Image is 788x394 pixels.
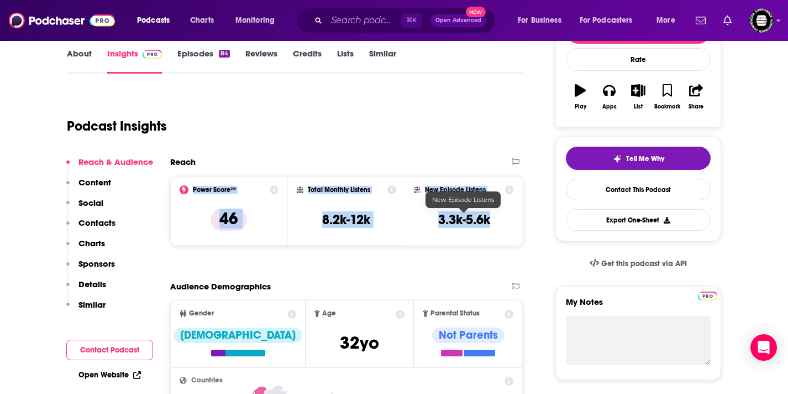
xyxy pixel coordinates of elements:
img: tell me why sparkle [613,154,622,163]
h2: Power Score™ [193,186,236,194]
p: Social [78,198,103,208]
button: Share [682,77,711,117]
button: open menu [129,12,184,29]
button: Similar [66,299,106,320]
button: Export One-Sheet [566,209,711,231]
span: Tell Me Why [626,154,664,163]
button: Charts [66,238,105,258]
span: Charts [190,13,214,28]
div: Bookmark [654,103,680,110]
button: Show profile menu [749,8,774,33]
a: Reviews [245,48,277,74]
p: Contacts [78,217,115,228]
p: Charts [78,238,105,248]
a: Pro website [698,290,717,300]
a: Show notifications dropdown [719,11,736,30]
p: Similar [78,299,106,310]
p: Sponsors [78,258,115,269]
button: Sponsors [66,258,115,279]
span: More [656,13,675,28]
div: 84 [219,50,230,58]
span: 32 yo [340,332,379,354]
a: Open Website [78,370,141,380]
p: Details [78,279,106,289]
a: Credits [293,48,322,74]
div: Rate [566,48,711,71]
div: Apps [602,103,617,110]
div: Play [575,103,586,110]
span: Countries [191,377,223,384]
button: open menu [572,12,649,29]
div: Not Parents [432,328,505,343]
input: Search podcasts, credits, & more... [327,12,401,29]
div: List [634,103,643,110]
div: [DEMOGRAPHIC_DATA] [174,328,302,343]
img: Podchaser - Follow, Share and Rate Podcasts [9,10,115,31]
a: Similar [369,48,396,74]
h3: 3.3k-5.6k [438,211,490,228]
button: tell me why sparkleTell Me Why [566,147,711,170]
a: Get this podcast via API [581,250,696,277]
span: Open Advanced [435,18,481,23]
button: open menu [228,12,289,29]
button: List [624,77,653,117]
button: Apps [595,77,623,117]
span: Gender [189,310,214,317]
button: Social [66,198,103,218]
button: Reach & Audience [66,157,153,177]
span: New [466,7,486,17]
a: Charts [183,12,220,29]
button: open menu [649,12,689,29]
button: Contact Podcast [66,340,153,360]
p: Reach & Audience [78,157,153,167]
img: User Profile [749,8,774,33]
span: Parental Status [430,310,480,317]
div: Open Intercom Messenger [750,334,777,361]
h2: Total Monthly Listens [308,186,370,194]
span: Logged in as KarinaSabol [749,8,774,33]
span: ⌘ K [401,13,422,28]
a: Contact This Podcast [566,179,711,200]
button: Open AdvancedNew [430,14,486,27]
div: Search podcasts, credits, & more... [307,8,506,33]
a: About [67,48,92,74]
label: My Notes [566,297,711,316]
a: Episodes84 [177,48,230,74]
h3: 8.2k-12k [322,211,370,228]
span: New Episode Listens [432,196,494,204]
img: Podchaser Pro [143,50,162,59]
img: Podchaser Pro [698,292,717,300]
button: Contacts [66,217,115,238]
span: Get this podcast via API [601,259,687,268]
h2: Audience Demographics [170,281,271,292]
button: Bookmark [653,77,681,117]
h2: Reach [170,157,196,167]
a: InsightsPodchaser Pro [107,48,162,74]
span: Podcasts [137,13,170,28]
span: For Business [518,13,561,28]
span: For Podcasters [580,13,633,28]
a: Show notifications dropdown [691,11,710,30]
button: Play [566,77,595,117]
p: Content [78,177,111,188]
div: Share [689,103,703,110]
span: Age [322,310,336,317]
button: Details [66,279,106,299]
button: open menu [510,12,575,29]
h1: Podcast Insights [67,118,167,134]
p: 46 [211,209,247,231]
h2: New Episode Listens [425,186,486,194]
button: Content [66,177,111,198]
a: Lists [337,48,354,74]
span: Monitoring [235,13,275,28]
